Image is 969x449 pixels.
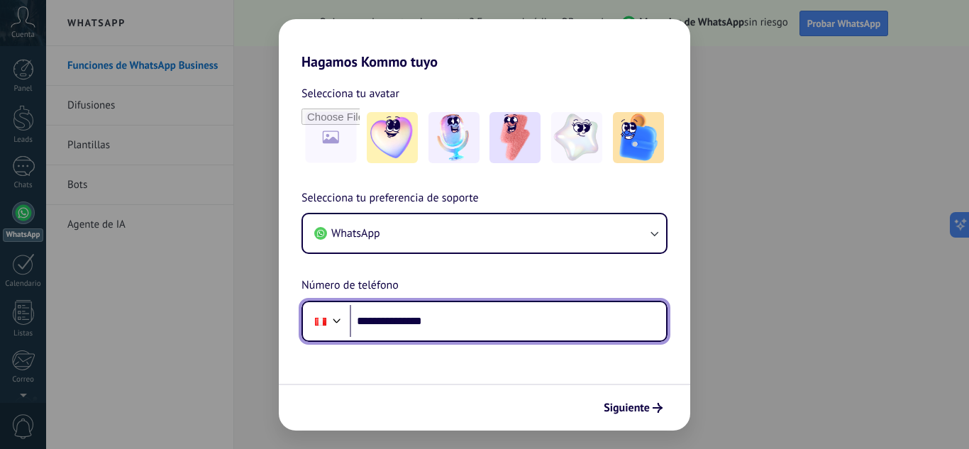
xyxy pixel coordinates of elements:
[428,112,480,163] img: -2.jpeg
[279,19,690,70] h2: Hagamos Kommo tuyo
[613,112,664,163] img: -5.jpeg
[604,403,650,413] span: Siguiente
[367,112,418,163] img: -1.jpeg
[597,396,669,420] button: Siguiente
[301,189,479,208] span: Selecciona tu preferencia de soporte
[489,112,541,163] img: -3.jpeg
[307,306,334,336] div: Peru: + 51
[331,226,380,240] span: WhatsApp
[551,112,602,163] img: -4.jpeg
[301,277,399,295] span: Número de teléfono
[303,214,666,253] button: WhatsApp
[301,84,399,103] span: Selecciona tu avatar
